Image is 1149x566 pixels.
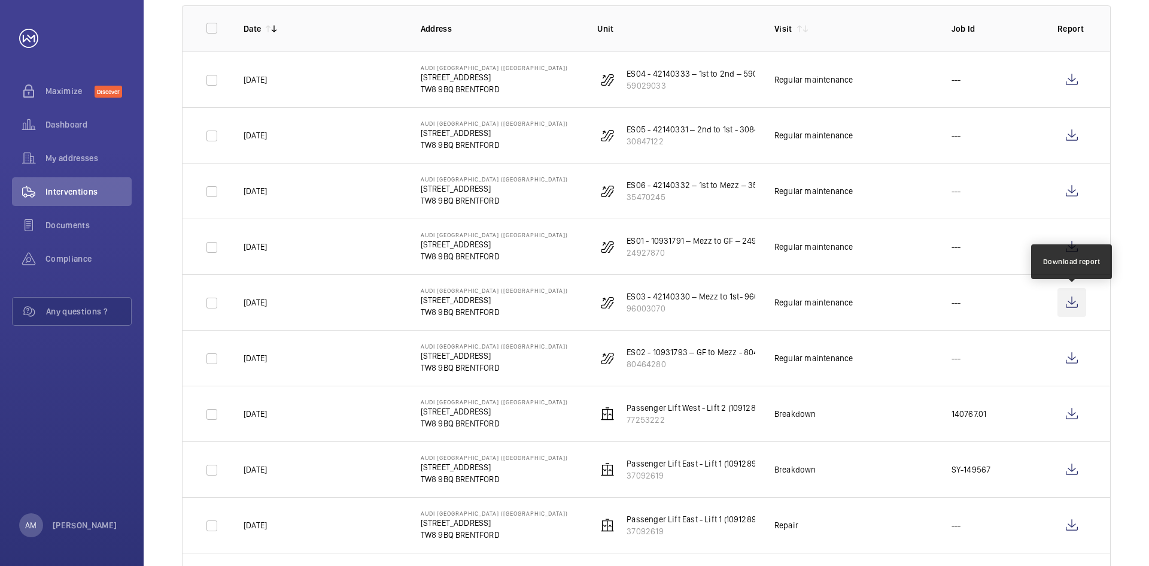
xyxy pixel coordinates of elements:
p: TW8 9BQ BRENTFORD [421,139,568,151]
img: escalator.svg [600,72,615,87]
p: Passenger Lift East - Lift 1 (10912899) [627,513,764,525]
img: elevator.svg [600,518,615,532]
div: Repair [774,519,798,531]
p: [DATE] [244,129,267,141]
p: ES02 - 10931793 – GF to Mezz - 80464280 [627,346,783,358]
p: AM [25,519,37,531]
img: escalator.svg [600,351,615,365]
p: TW8 9BQ BRENTFORD [421,362,568,374]
p: Audi [GEOGRAPHIC_DATA] ([GEOGRAPHIC_DATA]) [421,64,568,71]
p: TW8 9BQ BRENTFORD [421,306,568,318]
p: Unit [597,23,755,35]
img: escalator.svg [600,128,615,143]
p: ES03 - 42140330 – Mezz to 1st- 96003070 [627,290,783,302]
p: TW8 9BQ BRENTFORD [421,473,568,485]
div: Regular maintenance [774,74,853,86]
p: Audi [GEOGRAPHIC_DATA] ([GEOGRAPHIC_DATA]) [421,175,568,183]
div: Breakdown [774,464,816,476]
p: Report [1057,23,1086,35]
span: Any questions ? [46,305,131,317]
p: 37092619 [627,525,764,537]
p: TW8 9BQ BRENTFORD [421,195,568,207]
p: TW8 9BQ BRENTFORD [421,83,568,95]
p: Passenger Lift East - Lift 1 (10912899) [627,458,764,470]
p: [DATE] [244,74,267,86]
span: Discover [95,86,122,98]
div: Regular maintenance [774,352,853,364]
div: Regular maintenance [774,185,853,197]
p: --- [952,129,961,141]
p: Audi [GEOGRAPHIC_DATA] ([GEOGRAPHIC_DATA]) [421,120,568,127]
div: Regular maintenance [774,129,853,141]
p: 80464280 [627,358,783,370]
div: Regular maintenance [774,296,853,308]
p: [STREET_ADDRESS] [421,238,568,250]
span: My addresses [45,152,132,164]
p: Audi [GEOGRAPHIC_DATA] ([GEOGRAPHIC_DATA]) [421,231,568,238]
img: escalator.svg [600,184,615,198]
p: 35470245 [627,191,786,203]
p: TW8 9BQ BRENTFORD [421,250,568,262]
p: Audi [GEOGRAPHIC_DATA] ([GEOGRAPHIC_DATA]) [421,510,568,517]
img: escalator.svg [600,240,615,254]
p: --- [952,519,961,531]
p: [DATE] [244,464,267,476]
span: Interventions [45,186,132,198]
p: [DATE] [244,296,267,308]
p: [DATE] [244,241,267,253]
p: ES04 - 42140333 – 1st to 2nd – 59029233 [627,68,782,80]
p: [STREET_ADDRESS] [421,183,568,195]
p: --- [952,241,961,253]
p: 96003070 [627,302,783,314]
p: SY-149567 [952,464,991,476]
span: Maximize [45,85,95,97]
p: 30847122 [627,135,776,147]
p: 59029033 [627,80,782,92]
img: escalator.svg [600,295,615,310]
p: ES06 - 42140332 – 1st to Mezz – 35470245 [627,179,786,191]
p: Audi [GEOGRAPHIC_DATA] ([GEOGRAPHIC_DATA]) [421,454,568,461]
p: [DATE] [244,519,267,531]
p: Address [421,23,579,35]
p: ES05 - 42140331 – 2nd to 1st - 30847122 [627,123,776,135]
p: Visit [774,23,792,35]
span: Documents [45,219,132,231]
p: [STREET_ADDRESS] [421,71,568,83]
p: --- [952,352,961,364]
img: elevator.svg [600,462,615,477]
p: [PERSON_NAME] [53,519,117,531]
p: TW8 9BQ BRENTFORD [421,417,568,429]
p: TW8 9BQ BRENTFORD [421,529,568,541]
p: Passenger Lift West - Lift 2 (10912898) [627,402,768,414]
p: Date [244,23,261,35]
p: 37092619 [627,470,764,482]
p: Audi [GEOGRAPHIC_DATA] ([GEOGRAPHIC_DATA]) [421,398,568,405]
div: Regular maintenance [774,241,853,253]
p: 77253222 [627,414,768,426]
p: 24927870 [627,247,780,259]
p: [DATE] [244,408,267,420]
p: 140767.01 [952,408,987,420]
p: --- [952,74,961,86]
div: Download report [1043,256,1101,267]
p: --- [952,296,961,308]
p: [STREET_ADDRESS] [421,517,568,529]
p: [DATE] [244,352,267,364]
p: [STREET_ADDRESS] [421,350,568,362]
span: Dashboard [45,119,132,131]
p: --- [952,185,961,197]
p: Audi [GEOGRAPHIC_DATA] ([GEOGRAPHIC_DATA]) [421,287,568,294]
span: Compliance [45,253,132,265]
p: Job Id [952,23,1038,35]
p: Audi [GEOGRAPHIC_DATA] ([GEOGRAPHIC_DATA]) [421,343,568,350]
p: ES01 - 10931791 – Mezz to GF – 24927870 [627,235,780,247]
p: [STREET_ADDRESS] [421,405,568,417]
p: [STREET_ADDRESS] [421,461,568,473]
p: [STREET_ADDRESS] [421,127,568,139]
p: [DATE] [244,185,267,197]
img: elevator.svg [600,407,615,421]
p: [STREET_ADDRESS] [421,294,568,306]
div: Breakdown [774,408,816,420]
